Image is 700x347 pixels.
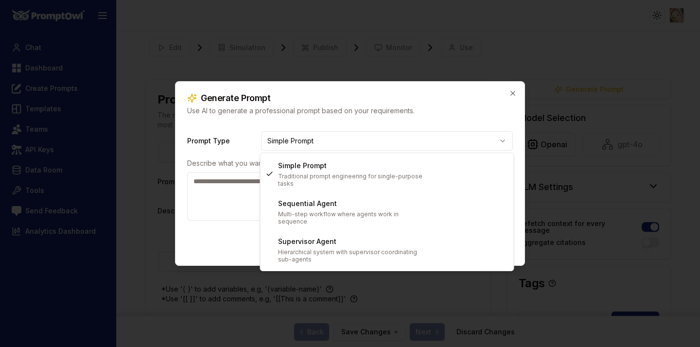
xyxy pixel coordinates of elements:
[278,173,424,187] span: Traditional prompt engineering for single-purpose tasks
[278,248,424,263] span: Hierarchical system with supervisor coordinating sub-agents
[278,161,327,171] span: Simple Prompt
[278,199,337,208] span: Sequential Agent
[278,237,336,246] span: Supervisor Agent
[278,210,424,225] span: Multi-step workflow where agents work in sequence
